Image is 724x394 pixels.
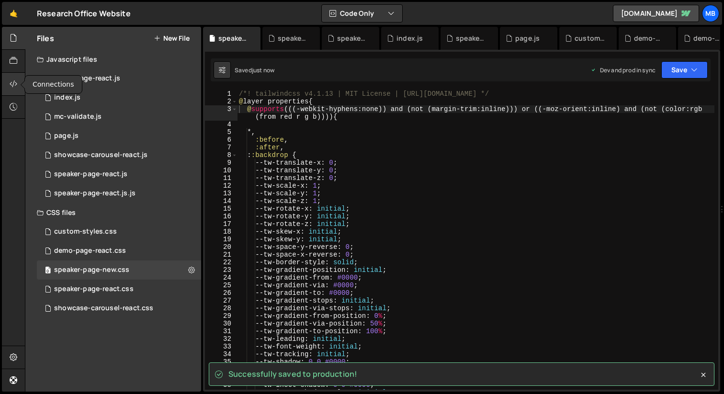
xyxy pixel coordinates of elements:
div: 38 [205,381,238,389]
div: 23 [205,266,238,274]
button: Save [661,61,708,79]
div: showcase-carousel-react.js [54,151,147,159]
div: CSS files [25,203,201,222]
div: 7 [205,144,238,151]
div: Saved [235,66,274,74]
div: 20 [205,243,238,251]
div: custom-styles.css [575,34,605,43]
div: 10476/47016.css [37,280,201,299]
div: 10476/23772.js [37,126,201,146]
div: 10476/45224.css [37,299,201,318]
div: Research Office Website [37,8,131,19]
div: 22 [205,259,238,266]
div: 33 [205,343,238,350]
div: 31 [205,327,238,335]
div: 2 [205,98,238,105]
div: 29 [205,312,238,320]
span: Successfully saved to production! [228,369,357,379]
div: 10 [205,167,238,174]
div: 1 [205,90,238,98]
div: demo-page-react.css [54,247,126,255]
div: Connections [25,76,82,93]
div: just now [252,66,274,74]
div: index.js [396,34,423,43]
div: 3 [205,105,238,121]
div: 10476/38631.css [37,222,201,241]
div: page.js [515,34,540,43]
a: 🤙 [2,2,25,25]
div: Javascript files [25,50,201,69]
div: 11 [205,174,238,182]
div: showcase-carousel-react.css [54,304,153,313]
div: speaker-page-react.css [278,34,308,43]
div: 10476/47463.js [37,69,201,88]
h2: Files [37,33,54,44]
div: 19 [205,236,238,243]
div: 10476/47013.js [37,184,201,203]
div: demo-page-react.js [634,34,665,43]
div: demo-page-react.css [693,34,724,43]
div: 10476/47462.css [37,241,201,260]
div: 25 [205,281,238,289]
div: demo-page-react.js [54,74,120,83]
div: 14 [205,197,238,205]
a: [DOMAIN_NAME] [613,5,699,22]
div: 15 [205,205,238,213]
div: 30 [205,320,238,327]
div: speaker-page-react.js.js [54,189,136,198]
div: speaker-page-react.css [54,285,134,293]
a: MB [702,5,719,22]
div: 10476/46986.js [37,107,201,126]
div: 9 [205,159,238,167]
div: 21 [205,251,238,259]
div: 10476/45223.js [37,146,201,165]
div: speaker-page-react.js [54,170,127,179]
div: 5 [205,128,238,136]
div: 10476/23765.js [37,88,201,107]
div: 18 [205,228,238,236]
div: 24 [205,274,238,281]
div: speaker-page-react.js [337,34,368,43]
div: speaker-page-react.js.js [456,34,486,43]
div: 32 [205,335,238,343]
div: 26 [205,289,238,297]
div: 34 [205,350,238,358]
div: 6 [205,136,238,144]
button: Code Only [322,5,402,22]
div: speaker-page-new.css [218,34,249,43]
div: 8 [205,151,238,159]
div: 35 [205,358,238,366]
div: 36 [205,366,238,373]
div: speaker-page-new.css [54,266,129,274]
div: 28 [205,304,238,312]
div: 17 [205,220,238,228]
div: page.js [54,132,79,140]
span: 0 [45,267,51,275]
div: 4 [205,121,238,128]
div: Dev and prod in sync [590,66,656,74]
div: mc-validate.js [54,113,102,121]
button: New File [154,34,190,42]
div: 12 [205,182,238,190]
div: custom-styles.css [54,227,117,236]
div: 27 [205,297,238,304]
div: 16 [205,213,238,220]
div: 13 [205,190,238,197]
div: 37 [205,373,238,381]
div: 10476/48082.css [37,260,201,280]
div: index.js [54,93,80,102]
div: 10476/48081.js [37,165,201,184]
